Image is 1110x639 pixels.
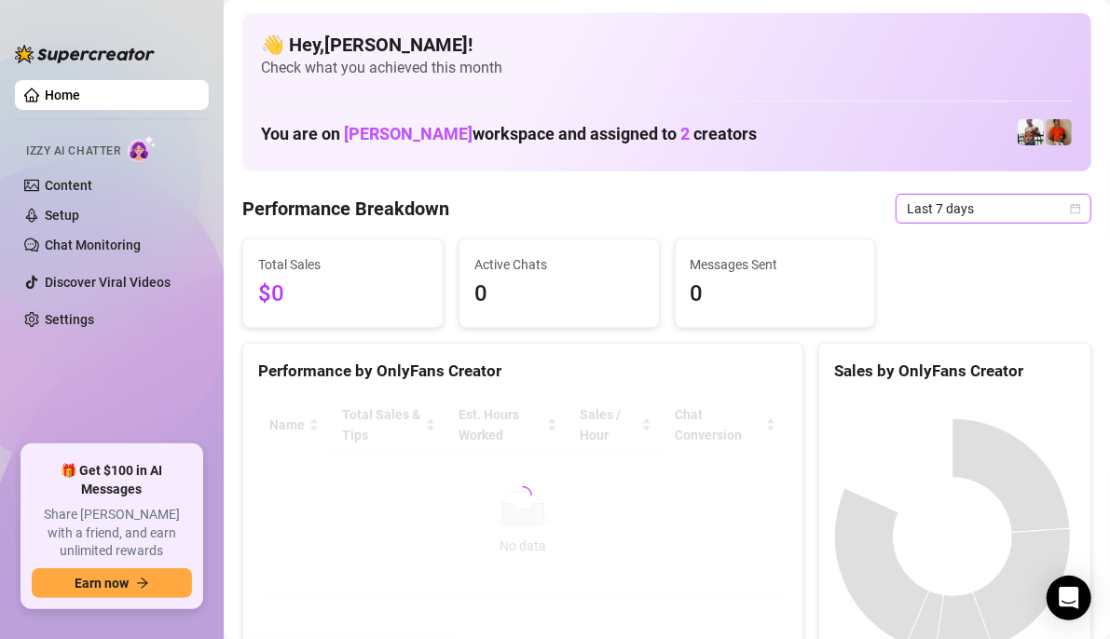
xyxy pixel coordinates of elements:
span: 2 [680,124,690,143]
span: Last 7 days [907,195,1080,223]
img: JUSTIN [1018,119,1044,145]
span: loading [514,486,532,505]
span: [PERSON_NAME] [344,124,473,143]
a: Chat Monitoring [45,238,141,252]
span: 0 [691,277,860,312]
a: Discover Viral Videos [45,275,171,290]
span: arrow-right [136,577,149,590]
span: Share [PERSON_NAME] with a friend, and earn unlimited rewards [32,506,192,561]
h4: 👋 Hey, [PERSON_NAME] ! [261,32,1073,58]
span: Check what you achieved this month [261,58,1073,78]
a: Home [45,88,80,102]
span: calendar [1070,203,1081,214]
span: Active Chats [474,254,644,275]
div: Sales by OnlyFans Creator [834,359,1076,384]
span: Earn now [75,576,129,591]
div: Performance by OnlyFans Creator [258,359,788,384]
span: Messages Sent [691,254,860,275]
span: Izzy AI Chatter [26,143,120,160]
h1: You are on workspace and assigned to creators [261,124,757,144]
a: Settings [45,312,94,327]
span: Total Sales [258,254,428,275]
div: Open Intercom Messenger [1047,576,1091,620]
a: Content [45,178,92,193]
button: Earn nowarrow-right [32,568,192,598]
img: AI Chatter [128,135,157,162]
h4: Performance Breakdown [242,196,449,222]
span: 0 [474,277,644,312]
span: $0 [258,277,428,312]
img: logo-BBDzfeDw.svg [15,45,155,63]
span: 🎁 Get $100 in AI Messages [32,462,192,498]
img: Justin [1046,119,1072,145]
a: Setup [45,208,79,223]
